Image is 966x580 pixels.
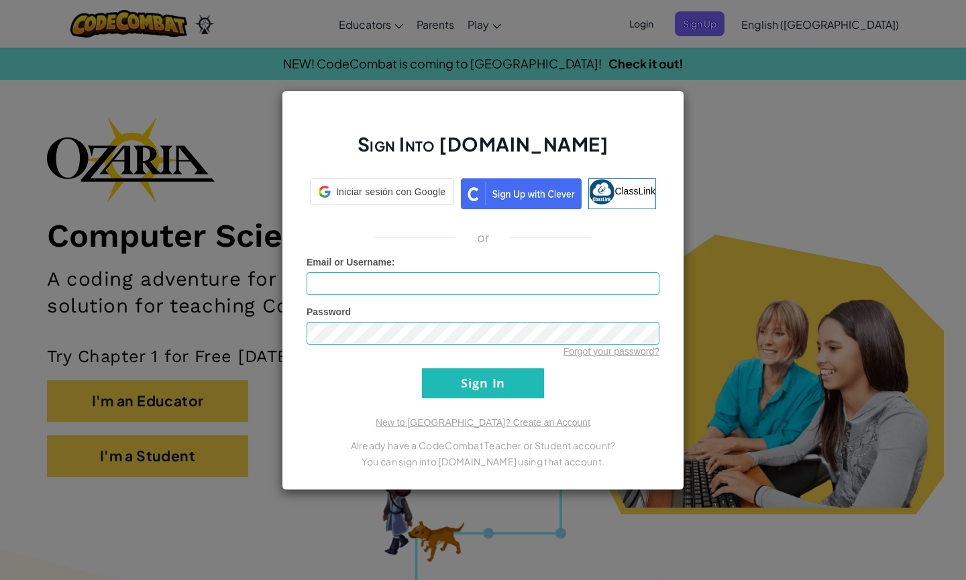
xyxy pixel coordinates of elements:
span: Password [307,306,351,317]
a: Iniciar sesión con Google [310,178,454,209]
p: or [477,229,490,245]
img: clever_sso_button@2x.png [461,178,582,209]
a: Forgot your password? [563,346,659,357]
span: Iniciar sesión con Google [336,185,445,198]
input: Sign In [422,368,544,398]
div: Iniciar sesión con Google [310,178,454,205]
label: : [307,255,395,269]
p: You can sign into [DOMAIN_NAME] using that account. [307,453,659,469]
p: Already have a CodeCombat Teacher or Student account? [307,437,659,453]
a: New to [GEOGRAPHIC_DATA]? Create an Account [376,417,590,428]
img: classlink-logo-small.png [589,179,614,205]
h2: Sign Into [DOMAIN_NAME] [307,131,659,170]
span: ClassLink [614,185,655,196]
span: Email or Username [307,257,392,268]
